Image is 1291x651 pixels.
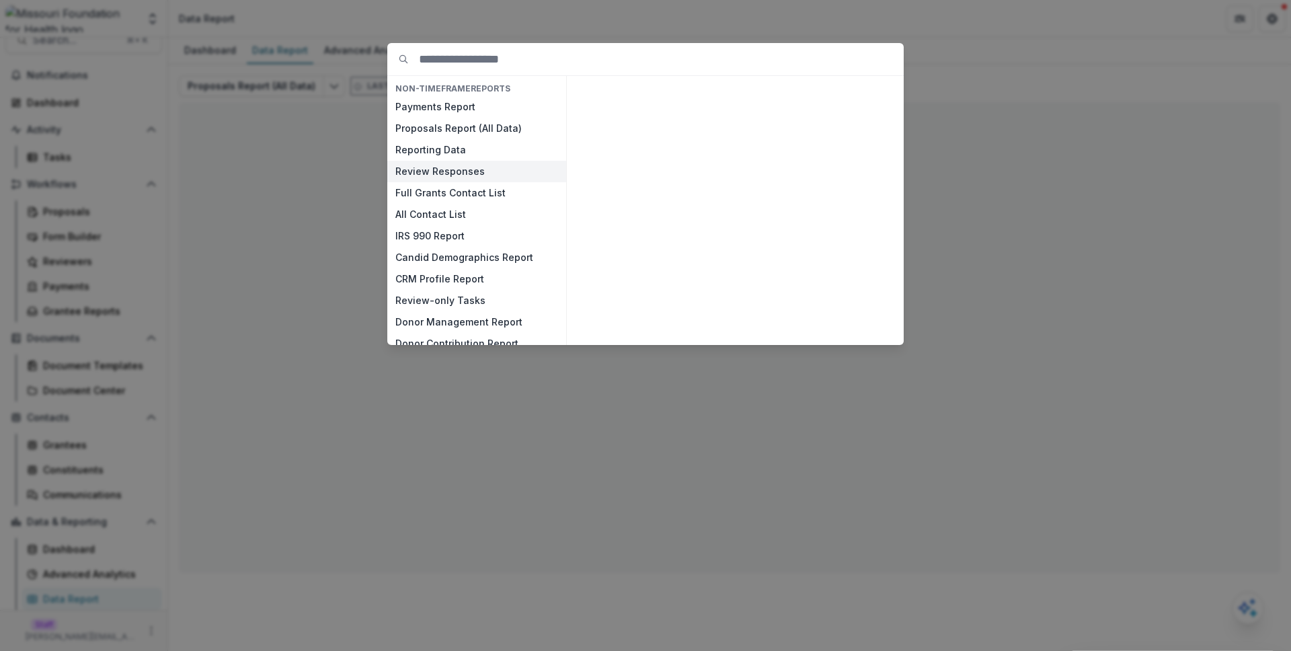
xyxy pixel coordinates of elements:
[387,247,566,268] button: Candid Demographics Report
[387,290,566,311] button: Review-only Tasks
[387,311,566,333] button: Donor Management Report
[387,225,566,247] button: IRS 990 Report
[387,333,566,354] button: Donor Contribution Report
[387,118,566,139] button: Proposals Report (All Data)
[387,268,566,290] button: CRM Profile Report
[387,139,566,161] button: Reporting Data
[387,81,566,96] h4: NON-TIMEFRAME Reports
[387,161,566,182] button: Review Responses
[387,182,566,204] button: Full Grants Contact List
[387,96,566,118] button: Payments Report
[387,204,566,225] button: All Contact List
